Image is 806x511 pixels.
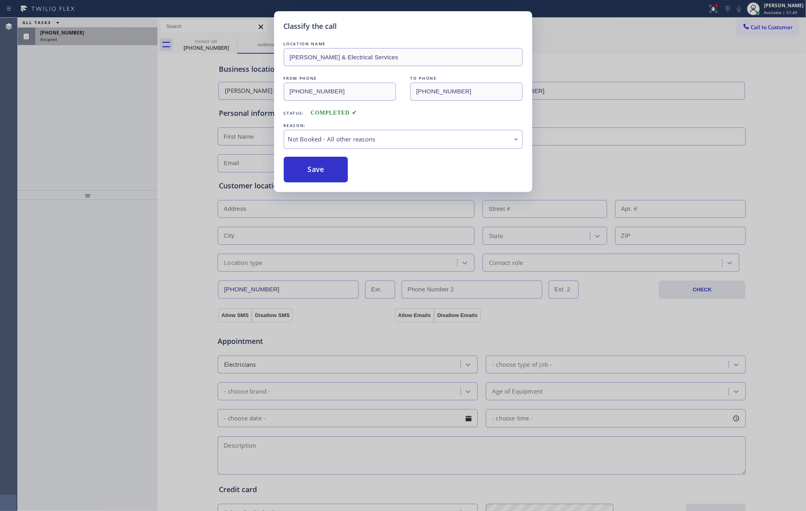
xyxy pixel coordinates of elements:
[288,135,518,144] div: Not Booked - All other reasons
[410,74,523,83] div: TO PHONE
[311,110,357,116] span: COMPLETED
[284,21,337,32] h5: Classify the call
[284,83,396,101] input: From phone
[284,157,348,182] button: Save
[410,83,523,101] input: To phone
[284,74,396,83] div: FROM PHONE
[284,121,523,130] div: REASON:
[284,110,305,116] span: Status:
[284,40,523,48] div: LOCATION NAME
